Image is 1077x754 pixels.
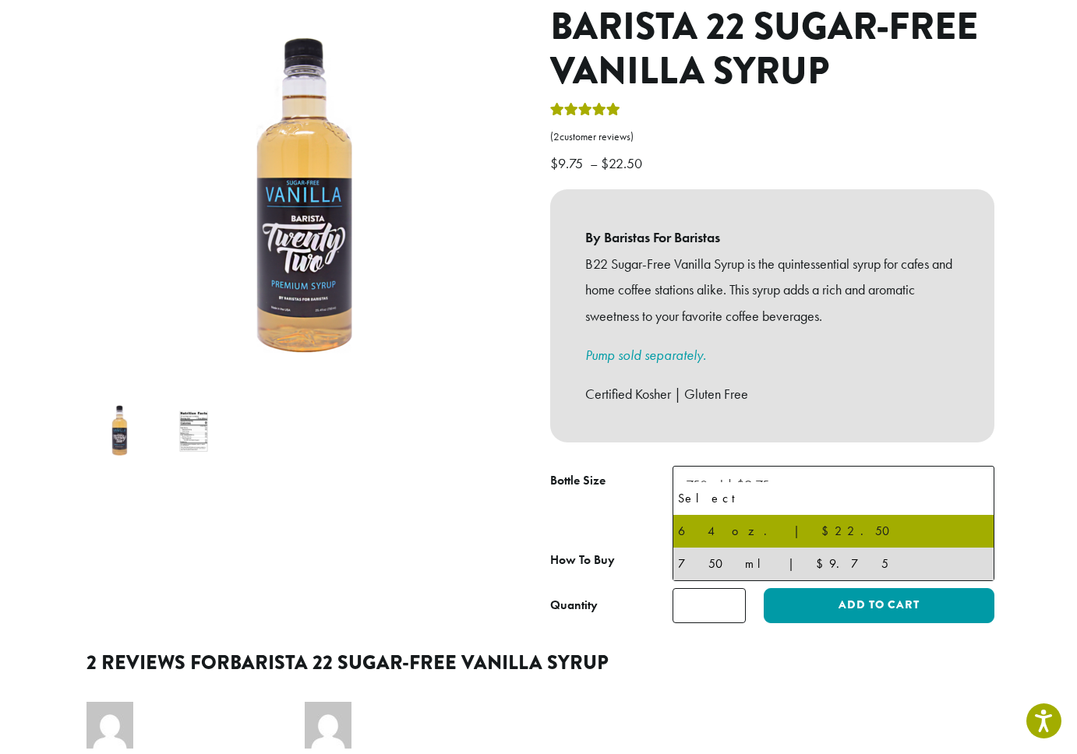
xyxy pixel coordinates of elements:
[764,588,994,623] button: Add to cart
[678,520,989,543] div: 64 oz. | $22.50
[680,470,785,500] span: 750 ml | $9.75
[550,596,598,615] div: Quantity
[585,251,959,329] p: B22 Sugar-Free Vanilla Syrup is the quintessential syrup for cafes and home coffee stations alike...
[686,476,769,494] span: 750 ml | $9.75
[550,470,673,492] label: Bottle Size
[585,381,959,407] p: Certified Kosher | Gluten Free
[230,648,609,677] span: Barista 22 Sugar-Free Vanilla Syrup
[550,100,620,124] div: Rated 5.00 out of 5
[590,154,598,172] span: –
[550,154,558,172] span: $
[87,651,990,675] h2: 2 reviews for
[585,224,959,251] b: By Baristas For Baristas
[673,588,746,623] input: Product quantity
[601,154,609,172] span: $
[550,129,994,145] a: (2customer reviews)
[673,466,994,504] span: 750 ml | $9.75
[89,400,150,462] img: Barista 22 Sugar-Free Vanilla Syrup
[553,130,560,143] span: 2
[601,154,646,172] bdi: 22.50
[550,5,994,94] h1: Barista 22 Sugar-Free Vanilla Syrup
[673,482,994,515] li: Select
[585,346,706,364] a: Pump sold separately.
[678,552,989,576] div: 750 ml | $9.75
[550,551,615,568] span: How To Buy
[550,154,587,172] bdi: 9.75
[163,400,224,462] img: Barista 22 Sugar-Free Vanilla Syrup - Image 2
